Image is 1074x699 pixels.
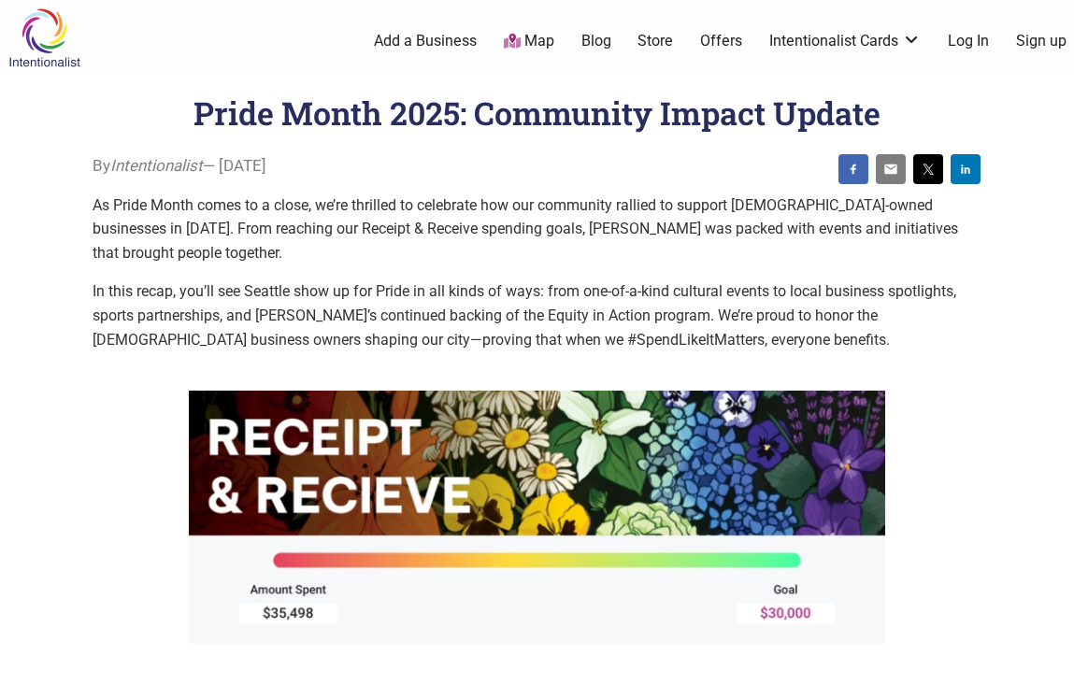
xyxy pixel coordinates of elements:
[883,162,898,177] img: email sharing button
[93,279,981,375] p: In this recap, you’ll see Seattle show up for Pride in all kinds of ways: from one-of-a-kind cult...
[846,162,861,177] img: facebook sharing button
[93,154,266,178] span: By — [DATE]
[637,31,673,51] a: Store
[769,31,921,51] a: Intentionalist Cards
[948,31,989,51] a: Log In
[374,31,477,51] a: Add a Business
[700,31,742,51] a: Offers
[921,162,936,177] img: twitter sharing button
[504,31,554,52] a: Map
[93,193,981,265] p: As Pride Month comes to a close, we’re thrilled to celebrate how our community rallied to support...
[110,156,203,175] i: Intentionalist
[581,31,611,51] a: Blog
[958,162,973,177] img: linkedin sharing button
[193,92,881,134] h1: Pride Month 2025: Community Impact Update
[1016,31,1067,51] a: Sign up
[189,391,885,645] img: Pride Month - Receipt & Receive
